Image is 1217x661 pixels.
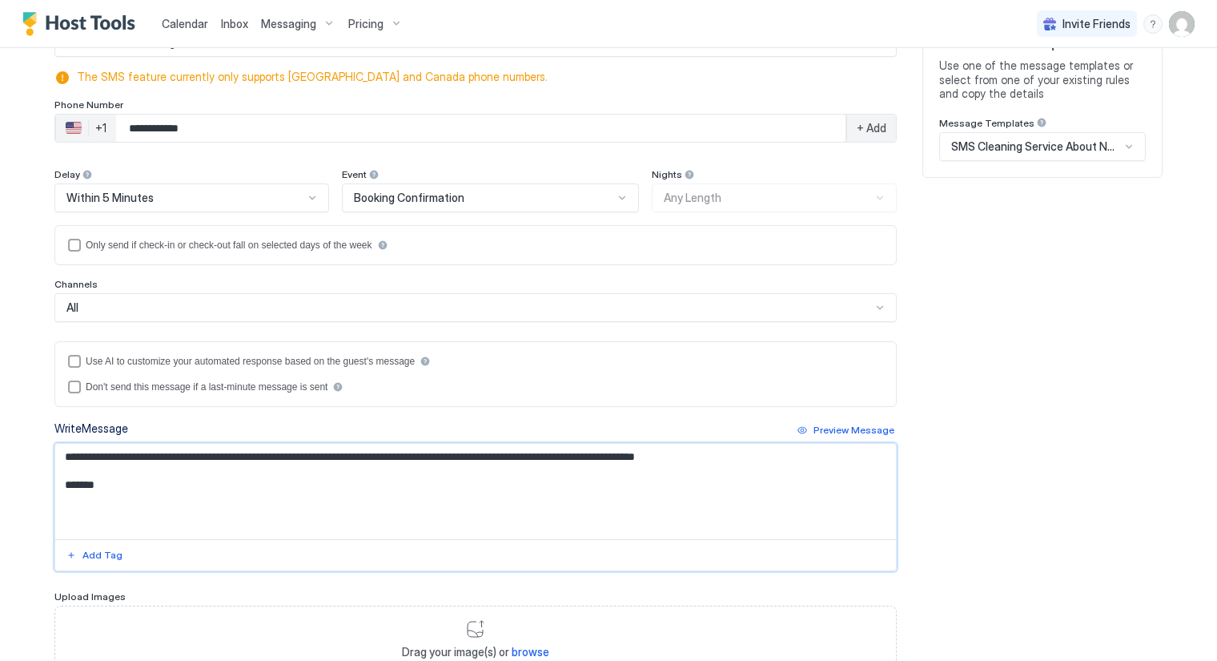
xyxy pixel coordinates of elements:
div: Use AI to customize your automated response based on the guest's message [86,356,415,367]
a: Calendar [162,15,208,32]
span: Messaging [261,17,316,31]
div: useAI [68,355,883,368]
span: Invite Friends [1062,17,1131,31]
span: SMS Cleaning Service About New Booking Template [951,139,1120,154]
div: User profile [1169,11,1195,37]
div: +1 [95,121,106,135]
div: menu [1143,14,1163,34]
iframe: Intercom live chat [16,607,54,645]
span: Inbox [221,17,248,30]
div: Only send if check-in or check-out fall on selected days of the week [86,240,372,251]
span: Calendar [162,17,208,30]
span: Channels [54,278,98,290]
textarea: Input Field [55,444,897,539]
div: Don't send this message if a last-minute message is sent [86,381,327,393]
span: Booking Confirmation [354,191,464,205]
div: isLimited [68,239,883,252]
button: Preview Message [795,421,897,440]
span: Nights [652,168,682,180]
div: Write Message [54,420,128,437]
div: Add Tag [82,548,123,562]
span: Upload Images [54,590,126,603]
span: Within 5 Minutes [66,191,154,205]
button: Add Tag [64,546,125,565]
input: Phone Number input [116,114,845,143]
span: Event [342,168,367,180]
span: All [66,300,78,315]
div: Preview Message [813,423,894,437]
span: Message Templates [939,117,1034,129]
span: The SMS feature currently only supports [GEOGRAPHIC_DATA] and Canada phone numbers. [77,70,890,84]
a: Inbox [221,15,248,32]
a: Host Tools Logo [22,12,143,36]
div: Countries button [56,115,116,142]
span: Use one of the message templates or select from one of your existing rules and copy the details [939,58,1146,101]
span: Phone Number [54,99,123,111]
span: Drag your image(s) or [402,645,549,659]
span: Pricing [348,17,384,31]
span: + Add [857,121,886,135]
div: 🇺🇸 [66,119,82,138]
div: disableIfLastMinute [68,381,883,393]
span: Delay [54,168,80,180]
span: browse [512,645,549,659]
